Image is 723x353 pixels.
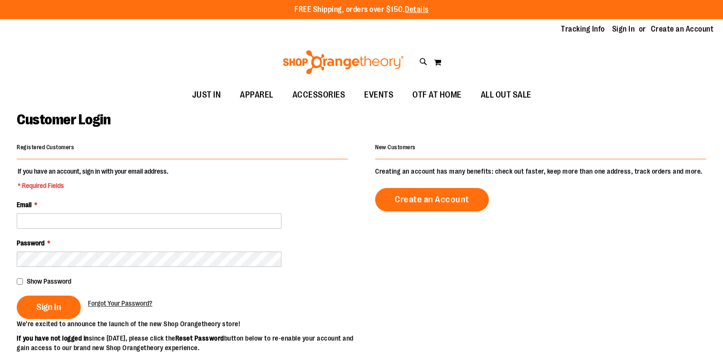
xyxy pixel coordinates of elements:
[17,296,81,319] button: Sign In
[294,4,429,15] p: FREE Shipping, orders over $150.
[612,24,635,34] a: Sign In
[17,319,362,329] p: We’re excited to announce the launch of the new Shop Orangetheory store!
[88,299,152,307] span: Forgot Your Password?
[192,84,221,106] span: JUST IN
[175,334,224,342] strong: Reset Password
[481,84,531,106] span: ALL OUT SALE
[17,144,74,151] strong: Registered Customers
[375,144,416,151] strong: New Customers
[88,298,152,308] a: Forgot Your Password?
[395,194,469,205] span: Create an Account
[17,166,169,190] legend: If you have an account, sign in with your email address.
[651,24,714,34] a: Create an Account
[17,111,110,128] span: Customer Login
[281,50,405,74] img: Shop Orangetheory
[36,302,61,312] span: Sign In
[375,166,706,176] p: Creating an account has many benefits: check out faster, keep more than one address, track orders...
[375,188,489,211] a: Create an Account
[27,277,71,285] span: Show Password
[412,84,462,106] span: OTF AT HOME
[17,239,44,247] span: Password
[17,334,89,342] strong: If you have not logged in
[17,333,362,353] p: since [DATE], please click the button below to re-enable your account and gain access to our bran...
[364,84,393,106] span: EVENTS
[17,201,32,209] span: Email
[561,24,605,34] a: Tracking Info
[405,5,429,14] a: Details
[18,181,168,190] span: * Required Fields
[292,84,345,106] span: ACCESSORIES
[240,84,273,106] span: APPAREL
